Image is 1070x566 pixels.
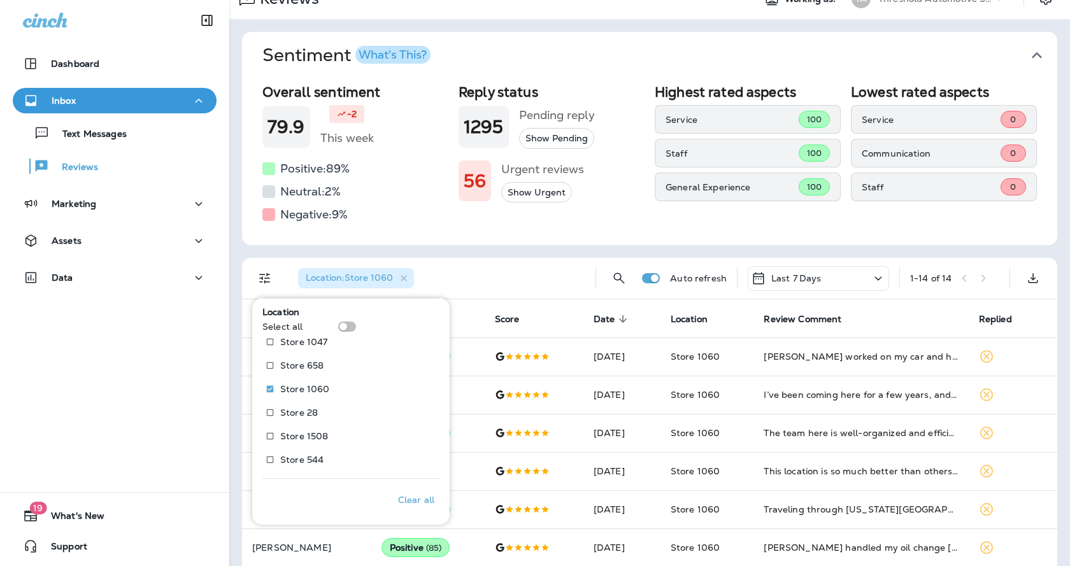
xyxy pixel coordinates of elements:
div: I’ve been coming here for a few years, and they’ve never let me down. The crew is always quick, h... [764,388,958,401]
button: Support [13,534,217,559]
span: Location [671,314,708,325]
button: Data [13,265,217,290]
span: 100 [807,181,822,192]
span: Score [495,314,520,325]
button: Dashboard [13,51,217,76]
p: Store 1047 [280,337,327,347]
td: [DATE] [583,490,660,528]
p: Staff [666,148,799,159]
div: Joseph worked on my car and had it finished before I could check all my messages. Very professional. [764,350,958,363]
span: Store 1060 [671,465,720,477]
span: Support [38,541,87,556]
span: Review Comment [764,313,858,325]
span: Store 1060 [671,542,720,553]
span: 0 [1010,181,1016,192]
span: Location : Store 1060 [306,272,393,283]
span: Store 1060 [671,351,720,362]
h1: 79.9 [267,117,305,138]
td: [DATE] [583,414,660,452]
button: Export as CSV [1020,265,1046,291]
p: Store 544 [280,455,324,465]
h1: Sentiment [262,45,431,66]
p: Marketing [52,199,96,209]
button: Marketing [13,191,217,216]
span: Location [671,313,724,325]
span: 19 [29,502,46,514]
button: Collapse Sidebar [189,8,225,33]
p: Clear all [398,495,434,505]
div: The team here is well-organized and efficient. Definitely faster than other places I’ve been. [764,427,958,439]
span: 0 [1010,114,1016,125]
span: Date [594,314,615,325]
h5: Neutral: 2 % [280,181,341,202]
h5: Negative: 9 % [280,204,348,225]
button: Assets [13,228,217,253]
td: [DATE] [583,337,660,376]
button: Filters [252,265,278,291]
h5: Urgent reviews [501,159,584,180]
button: Reviews [13,153,217,180]
span: What's New [38,511,104,526]
p: Reviews [49,162,98,174]
div: SentimentWhat's This? [242,79,1057,245]
p: Auto refresh [670,273,727,283]
span: Review Comment [764,314,841,325]
h2: Highest rated aspects [655,84,841,100]
p: [PERSON_NAME] [252,542,361,553]
button: Show Pending [519,128,594,149]
p: Store 658 [280,360,324,371]
p: Dashboard [51,59,99,69]
div: What's This? [359,49,427,60]
button: Search Reviews [606,265,632,291]
button: Clear all [393,484,439,516]
p: Data [52,272,73,283]
div: Filters [252,290,450,525]
span: Replied [979,313,1029,325]
p: General Experience [666,182,799,192]
div: Joseph handled my oil change today and did a great job. He even pointed out a filter that would n... [764,541,958,554]
h5: Positive: 89 % [280,159,350,179]
p: -2 [347,108,357,120]
button: Text Messages [13,120,217,146]
span: Replied [979,314,1012,325]
h5: This week [320,128,374,148]
span: ( 85 ) [426,542,442,553]
p: Text Messages [50,129,127,141]
button: Show Urgent [501,182,572,203]
p: Last 7 Days [771,273,822,283]
p: Service [666,115,799,125]
h5: Pending reply [519,105,595,125]
span: Store 1060 [671,504,720,515]
h2: Reply status [459,84,645,100]
div: This location is so much better than others I’ve tried. The staff actually respects your time and... [764,465,958,478]
button: SentimentWhat's This? [252,32,1067,79]
h2: Overall sentiment [262,84,448,100]
span: 100 [807,148,822,159]
td: [DATE] [583,452,660,490]
span: 100 [807,114,822,125]
h2: Lowest rated aspects [851,84,1037,100]
div: Location:Store 1060 [298,268,414,288]
p: Communication [862,148,1001,159]
div: Positive [382,538,450,557]
button: What's This? [355,46,431,64]
td: [DATE] [583,376,660,414]
h1: 56 [464,171,486,192]
span: Store 1060 [671,389,720,400]
span: Score [495,313,536,325]
p: Staff [862,182,1001,192]
p: Store 28 [280,407,318,418]
p: Store 1508 [280,431,328,441]
div: 1 - 14 of 14 [910,273,952,283]
p: Store 1060 [280,384,329,394]
button: Inbox [13,88,217,113]
span: 0 [1010,148,1016,159]
p: Select all [262,322,303,332]
span: Store 1060 [671,427,720,439]
p: Inbox [52,96,76,106]
p: Service [862,115,1001,125]
span: Date [594,313,632,325]
button: 19What's New [13,503,217,528]
h1: 1295 [464,117,504,138]
span: Location [262,306,299,318]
